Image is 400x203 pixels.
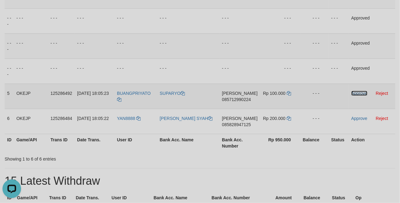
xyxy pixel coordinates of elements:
[220,59,260,84] td: - - -
[5,109,14,134] td: 6
[329,8,349,33] td: - - -
[260,8,300,33] td: - - -
[2,2,21,21] button: Open LiveChat chat widget
[5,134,14,152] th: ID
[300,134,329,152] th: Balance
[14,59,48,84] td: - - -
[300,59,329,84] td: - - -
[117,116,141,121] a: YAN8888
[329,134,349,152] th: Status
[75,8,115,33] td: - - -
[117,116,135,121] span: YAN8888
[300,109,329,134] td: - - -
[48,134,75,152] th: Trans ID
[260,134,300,152] th: Rp 950.000
[300,33,329,59] td: - - -
[157,33,220,59] td: - - -
[5,175,395,187] h1: 15 Latest Withdraw
[287,91,291,96] a: Copy 100000 to clipboard
[222,116,258,121] span: [PERSON_NAME]
[287,116,291,121] a: Copy 200000 to clipboard
[115,33,157,59] td: - - -
[77,116,109,121] span: [DATE] 18:05:22
[75,134,115,152] th: Date Trans.
[222,91,258,96] span: [PERSON_NAME]
[115,8,157,33] td: - - -
[349,134,395,152] th: Action
[160,116,212,121] a: [PERSON_NAME] SYAH
[300,8,329,33] td: - - -
[263,91,285,96] span: Rp 100.000
[351,91,367,96] a: Approve
[329,59,349,84] td: - - -
[220,8,260,33] td: - - -
[75,59,115,84] td: - - -
[157,59,220,84] td: - - -
[376,116,388,121] a: Reject
[5,8,14,33] td: - - -
[157,8,220,33] td: - - -
[115,134,157,152] th: User ID
[263,116,285,121] span: Rp 200.000
[117,91,151,96] span: BUANGPRIYATO
[117,91,151,102] a: BUANGPRIYATO
[77,91,109,96] span: [DATE] 18:05:23
[75,33,115,59] td: - - -
[260,59,300,84] td: - - -
[222,122,251,127] span: Copy 085828947125 to clipboard
[349,8,395,33] td: Approved
[260,33,300,59] td: - - -
[157,134,220,152] th: Bank Acc. Name
[14,109,48,134] td: OKEJP
[14,33,48,59] td: - - -
[115,59,157,84] td: - - -
[349,59,395,84] td: Approved
[48,8,75,33] td: - - -
[48,59,75,84] td: - - -
[300,84,329,109] td: - - -
[376,91,388,96] a: Reject
[14,134,48,152] th: Game/API
[5,59,14,84] td: - - -
[14,8,48,33] td: - - -
[220,134,260,152] th: Bank Acc. Number
[222,97,251,102] span: Copy 085712990224 to clipboard
[50,116,72,121] span: 125286484
[5,84,14,109] td: 5
[329,33,349,59] td: - - -
[14,84,48,109] td: OKEJP
[220,33,260,59] td: - - -
[5,33,14,59] td: - - -
[351,116,367,121] a: Approve
[5,153,162,162] div: Showing 1 to 6 of 6 entries
[160,91,185,96] a: SUPARYO
[349,33,395,59] td: Approved
[50,91,72,96] span: 125286492
[48,33,75,59] td: - - -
